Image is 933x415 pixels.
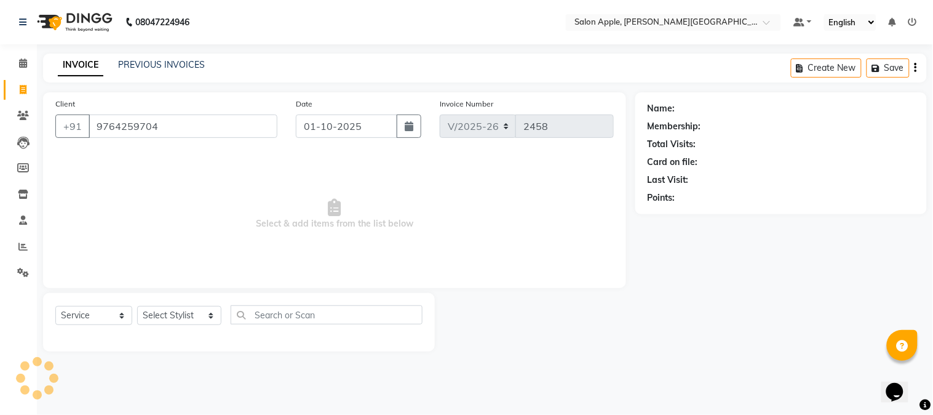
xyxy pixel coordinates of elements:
div: Name: [648,102,675,115]
div: Points: [648,191,675,204]
label: Date [296,99,312,110]
button: Save [867,58,910,78]
div: Membership: [648,120,701,133]
img: logo [31,5,116,39]
div: Card on file: [648,156,698,169]
b: 08047224946 [135,5,189,39]
div: Last Visit: [648,174,689,187]
button: +91 [55,115,90,138]
span: Select & add items from the list below [55,153,614,276]
label: Invoice Number [440,99,493,110]
button: Create New [791,58,862,78]
input: Search or Scan [231,305,423,324]
a: PREVIOUS INVOICES [118,59,205,70]
a: INVOICE [58,54,103,76]
iframe: chat widget [881,366,921,403]
input: Search by Name/Mobile/Email/Code [89,115,277,138]
div: Total Visits: [648,138,696,151]
label: Client [55,99,75,110]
